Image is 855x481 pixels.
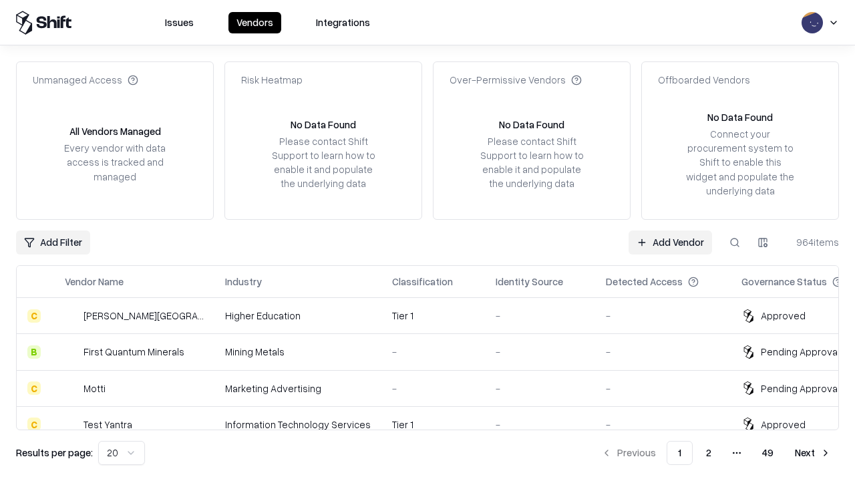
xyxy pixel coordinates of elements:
[157,12,202,33] button: Issues
[225,309,371,323] div: Higher Education
[392,309,474,323] div: Tier 1
[629,230,712,255] a: Add Vendor
[499,118,564,132] div: No Data Found
[27,381,41,395] div: C
[786,235,839,249] div: 964 items
[65,381,78,395] img: Motti
[225,345,371,359] div: Mining Metals
[83,418,132,432] div: Test Yantra
[496,275,563,289] div: Identity Source
[83,309,204,323] div: [PERSON_NAME][GEOGRAPHIC_DATA]
[667,441,693,465] button: 1
[65,418,78,431] img: Test Yantra
[241,73,303,87] div: Risk Heatmap
[65,309,78,323] img: Reichman University
[606,345,720,359] div: -
[392,418,474,432] div: Tier 1
[268,134,379,191] div: Please contact Shift Support to learn how to enable it and populate the underlying data
[291,118,356,132] div: No Data Found
[496,309,584,323] div: -
[83,345,184,359] div: First Quantum Minerals
[225,275,262,289] div: Industry
[751,441,784,465] button: 49
[496,418,584,432] div: -
[392,381,474,395] div: -
[27,309,41,323] div: C
[658,73,750,87] div: Offboarded Vendors
[450,73,582,87] div: Over-Permissive Vendors
[392,275,453,289] div: Classification
[761,418,806,432] div: Approved
[761,309,806,323] div: Approved
[496,381,584,395] div: -
[69,124,161,138] div: All Vendors Managed
[16,230,90,255] button: Add Filter
[308,12,378,33] button: Integrations
[695,441,722,465] button: 2
[741,275,827,289] div: Governance Status
[476,134,587,191] div: Please contact Shift Support to learn how to enable it and populate the underlying data
[707,110,773,124] div: No Data Found
[606,275,683,289] div: Detected Access
[225,418,371,432] div: Information Technology Services
[392,345,474,359] div: -
[606,309,720,323] div: -
[65,345,78,359] img: First Quantum Minerals
[27,418,41,431] div: C
[65,275,124,289] div: Vendor Name
[59,141,170,183] div: Every vendor with data access is tracked and managed
[606,381,720,395] div: -
[787,441,839,465] button: Next
[228,12,281,33] button: Vendors
[225,381,371,395] div: Marketing Advertising
[761,381,840,395] div: Pending Approval
[33,73,138,87] div: Unmanaged Access
[606,418,720,432] div: -
[16,446,93,460] p: Results per page:
[27,345,41,359] div: B
[761,345,840,359] div: Pending Approval
[685,127,796,198] div: Connect your procurement system to Shift to enable this widget and populate the underlying data
[496,345,584,359] div: -
[593,441,839,465] nav: pagination
[83,381,106,395] div: Motti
